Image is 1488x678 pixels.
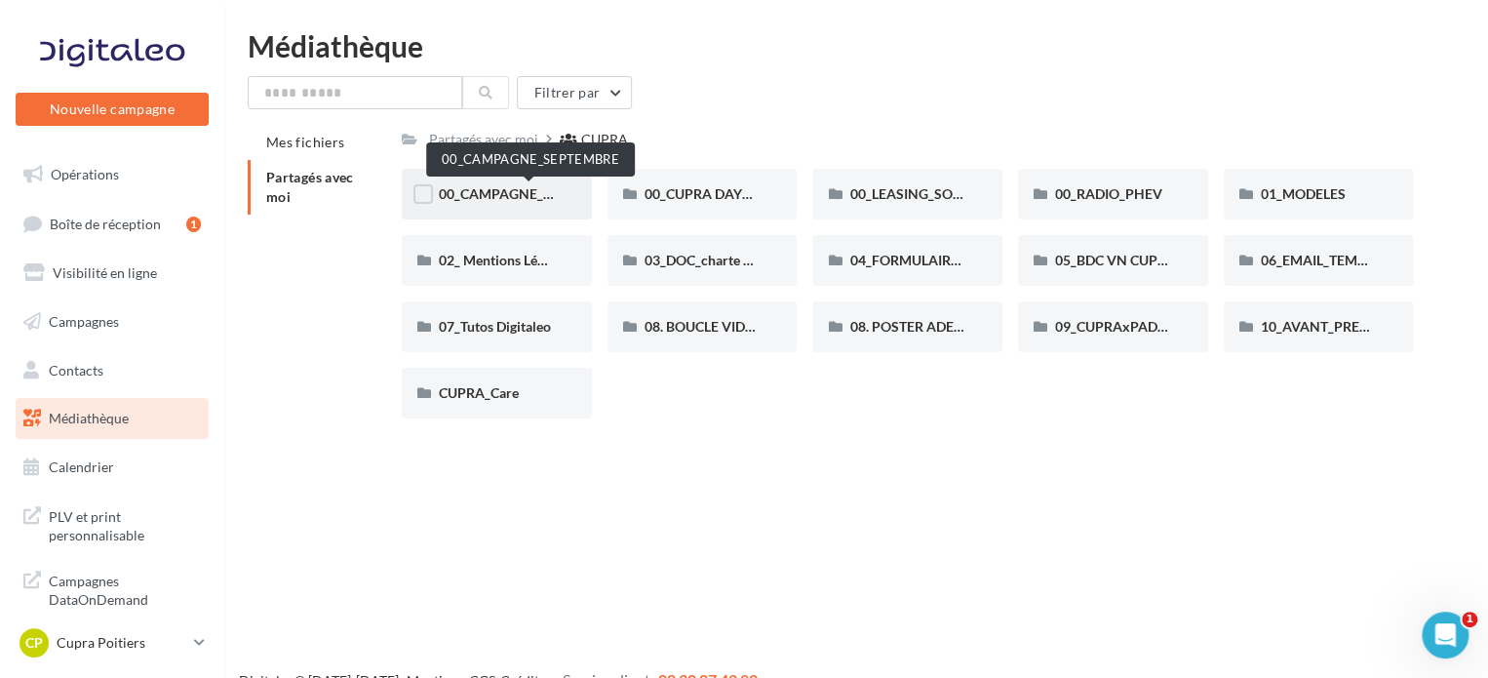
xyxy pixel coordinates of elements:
[57,633,186,653] p: Cupra Poitiers
[1055,252,1176,268] span: 05_BDC VN CUPRA
[12,447,213,488] a: Calendrier
[849,318,973,335] span: 08. POSTER ADEME
[439,252,568,268] span: 02_ Mentions Légales
[51,166,119,182] span: Opérations
[49,313,119,330] span: Campagnes
[12,398,213,439] a: Médiathèque
[248,31,1465,60] div: Médiathèque
[186,217,201,232] div: 1
[12,154,213,195] a: Opérations
[439,318,551,335] span: 07_Tutos Digitaleo
[1055,318,1172,335] span: 09_CUPRAxPADEL
[12,560,213,618] a: Campagnes DataOnDemand
[49,503,201,545] span: PLV et print personnalisable
[49,410,129,426] span: Médiathèque
[1261,252,1487,268] span: 06_EMAIL_TEMPLATE HTML CUPRA
[849,185,1067,202] span: 00_LEASING_SOCIAL_ÉLECTRIQUE
[16,93,209,126] button: Nouvelle campagne
[849,252,1139,268] span: 04_FORMULAIRE DES DEMANDES CRÉATIVES
[49,459,114,475] span: Calendrier
[439,384,519,401] span: CUPRA_Care
[645,185,786,202] span: 00_CUPRA DAYS (JPO)
[50,215,161,231] span: Boîte de réception
[12,350,213,391] a: Contacts
[429,130,538,149] div: Partagés avec moi
[645,252,900,268] span: 03_DOC_charte graphique et GUIDELINES
[16,624,209,661] a: CP Cupra Poitiers
[266,169,354,205] span: Partagés avec moi
[49,361,103,378] span: Contacts
[439,185,621,202] span: 00_CAMPAGNE_SEPTEMBRE
[49,568,201,610] span: Campagnes DataOnDemand
[426,142,635,177] div: 00_CAMPAGNE_SEPTEMBRE
[53,264,157,281] span: Visibilité en ligne
[12,253,213,294] a: Visibilité en ligne
[12,301,213,342] a: Campagnes
[12,203,213,245] a: Boîte de réception1
[12,496,213,553] a: PLV et print personnalisable
[25,633,43,653] span: CP
[645,318,902,335] span: 08. BOUCLE VIDEO ECRAN SHOWROOM
[266,134,344,150] span: Mes fichiers
[1462,612,1477,627] span: 1
[1261,185,1346,202] span: 01_MODELES
[1055,185,1162,202] span: 00_RADIO_PHEV
[517,76,632,109] button: Filtrer par
[581,130,628,149] div: CUPRA
[1422,612,1468,658] iframe: Intercom live chat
